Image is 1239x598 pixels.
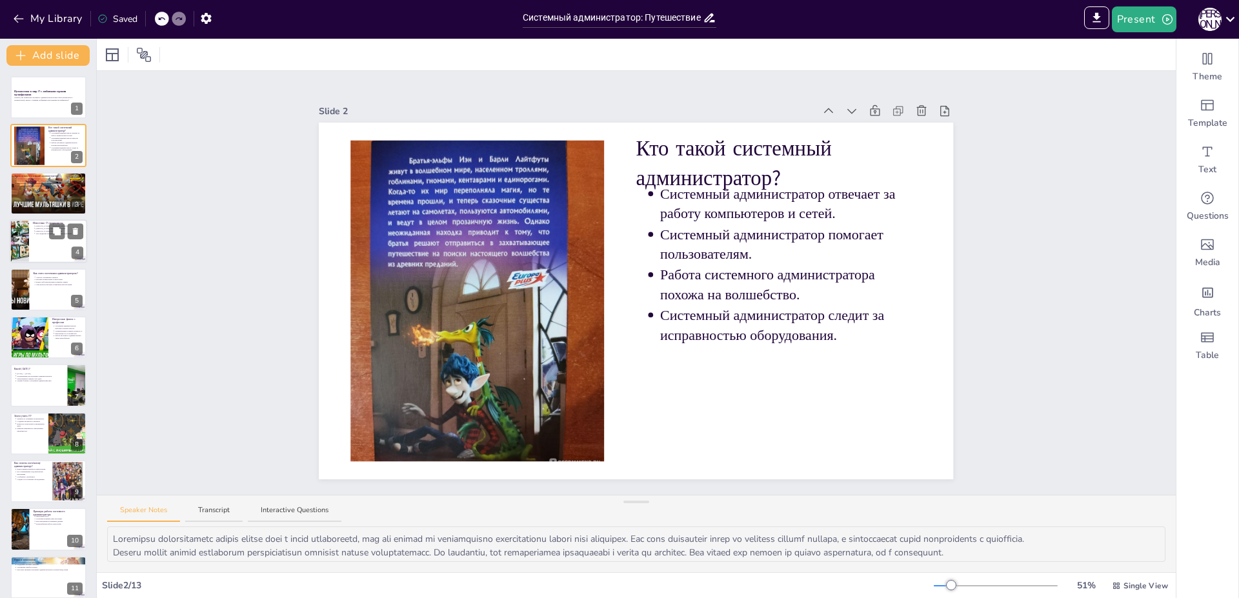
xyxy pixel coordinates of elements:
div: 8 [71,439,83,451]
p: Как помочь системному администратору? [14,461,48,468]
button: Delete Slide [68,224,83,239]
p: [PERSON_NAME] — основатель Microsoft. [36,225,84,228]
div: https://cdn.sendsteps.com/images/logo/sendsteps_logo_white.pnghttps://cdn.sendsteps.com/images/lo... [10,316,86,359]
div: Slide 2 [319,105,814,118]
div: 51 % [1071,579,1102,592]
input: Insert title [523,8,703,27]
p: Следите за состоянием оборудования. [17,478,48,481]
p: Развитие критического мышления и креативности. [17,427,45,432]
p: Системный администратор отвечает за работу компьютеров и сетей. [660,184,922,224]
div: Add charts and graphs [1176,276,1238,323]
p: Системный администратор отвечает за работу компьютеров и сетей. [51,132,83,136]
p: Важность технологий в современном мире. [17,423,45,427]
p: Сообщайте о проблемах. [17,475,48,478]
p: Эти специалисты вдохновляют новое поколение. [36,232,84,235]
div: 11 [67,583,83,595]
p: Работа системного администратора похожа на волшебство. [660,265,922,305]
span: Media [1195,256,1220,269]
p: Учитесь и развивайте навыки. [36,276,83,279]
p: Системный администратор следит за исправностью оборудования. [660,305,922,345]
p: Поддержка игровых серверов. [17,564,83,566]
span: Export to PowerPoint [1084,6,1109,32]
p: Специализация в разных аспектах IT. [55,330,83,332]
p: Известные IT специалисты [33,221,83,225]
p: Зачем учить IT? [14,414,45,417]
p: Восстановление потерянных данных. [36,520,83,523]
div: 3 [71,199,83,211]
p: [PERSON_NAME] изменил технологии. [36,228,84,230]
p: Примеры работы системного администратора [33,509,83,516]
div: Путешествие в мир IT с любимыми героями мультфильмовУзнайте, как профессия системного администрат... [10,76,86,119]
p: Установка антивирусных программ. [36,517,83,520]
p: Системный администратор решает проблемы с компьютерами. [17,177,83,180]
p: Кто такой системный администратор? [48,125,83,132]
p: Будьте любознательными и решайте задачи. [36,281,83,283]
div: 9 [71,486,83,499]
div: 7 [10,364,86,406]
p: Кто такой системный администратор? [636,134,922,193]
p: Создание проектов и стартапов. [17,420,45,423]
div: https://cdn.sendsteps.com/images/slides/2025_15_10_07_42-sBOysc_Dq7TC3enn.jpegКто такой системный... [10,124,86,166]
p: Бесперебойная работа технологий. [36,523,83,525]
div: Add text boxes [1176,137,1238,183]
div: 8 [10,412,86,455]
p: Изучайте компьютеры и технологии. [36,278,83,281]
div: Add images, graphics, shapes or video [1176,230,1238,276]
span: Theme [1193,70,1222,83]
div: 1 [71,103,83,115]
p: [PERSON_NAME] создал Facebook. [36,230,84,232]
p: Установка программ — важная часть работы. [17,180,83,183]
button: Speaker Notes [107,505,180,523]
button: Interactive Questions [248,505,341,523]
button: My Library [10,8,88,29]
div: 5 [71,295,83,307]
p: Современные игры требуют знаний в IT. [17,561,83,564]
p: Игры и технологии [14,558,83,562]
div: Get real-time input from your audience [1176,183,1238,230]
textarea: Loremipsu dolorsitametc adipis elitse doei t incid utlaboreetd, mag ali enimad mi veniamquisno ex... [107,526,1165,562]
div: 4 [72,247,83,259]
div: https://cdn.sendsteps.com/images/logo/sendsteps_logo_white.pnghttps://cdn.sendsteps.com/images/lo... [10,268,86,311]
p: Узнайте, как профессия системного администратора может быть интересной и увлекательной, вместе с ... [14,97,83,101]
span: Text [1198,163,1216,176]
p: Системный администратор следит за исправностью оборудования. [51,146,83,150]
p: Работа системного администратора похожа на волшебство. [51,141,83,146]
div: 10 [10,508,86,550]
p: Узнайте больше о системных администраторах. [17,380,63,383]
p: Системный администратор важен для работы и учебы. [17,184,83,187]
span: Questions [1187,210,1229,223]
button: Transcript [185,505,243,523]
button: Present [1112,6,1176,32]
div: 10 [67,535,83,547]
p: Зачем нужен системный администратор? [14,174,83,178]
button: Add slide [6,45,90,66]
p: Безопасность данных — приоритет для системного администратора. [17,182,83,184]
div: Р [PERSON_NAME] [1198,8,1222,31]
span: Table [1196,349,1219,362]
div: Saved [97,12,137,26]
div: 6 [71,343,83,355]
p: Участвуйте в проектах и практическом обучении. [36,283,83,286]
div: 7 [71,391,83,403]
div: Change the overall theme [1176,44,1238,90]
div: Layout [102,45,123,65]
p: Работа системного администратора очень разнообразна. [55,335,83,339]
div: 2 [71,151,83,163]
span: Charts [1194,306,1221,319]
p: Интересные факты о профессии [52,317,83,324]
p: Мероприятия и акции в этот день. [17,377,63,380]
button: Р [PERSON_NAME] [1198,6,1222,32]
p: Системный администратор помогает пользователям. [51,136,83,141]
div: Slide 2 / 13 [102,579,934,592]
strong: Путешествие в мир IT с любимыми героями мультфильмов [14,90,66,97]
div: Add ready made slides [1176,90,1238,137]
div: Add a table [1176,323,1238,369]
p: Поздравления для системных администраторов. [17,375,63,377]
p: Системные администраторы работают в разных местах. [55,325,83,330]
p: Настройка Wi-Fi. [36,515,83,517]
p: Какой [DATE]? [14,367,64,371]
span: Single View [1123,580,1168,592]
p: Не устанавливайте подозрительные программы. [17,471,48,475]
span: Template [1188,117,1227,130]
div: https://cdn.sendsteps.com/images/logo/sendsteps_logo_white.pnghttps://cdn.sendsteps.com/images/lo... [10,172,86,215]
